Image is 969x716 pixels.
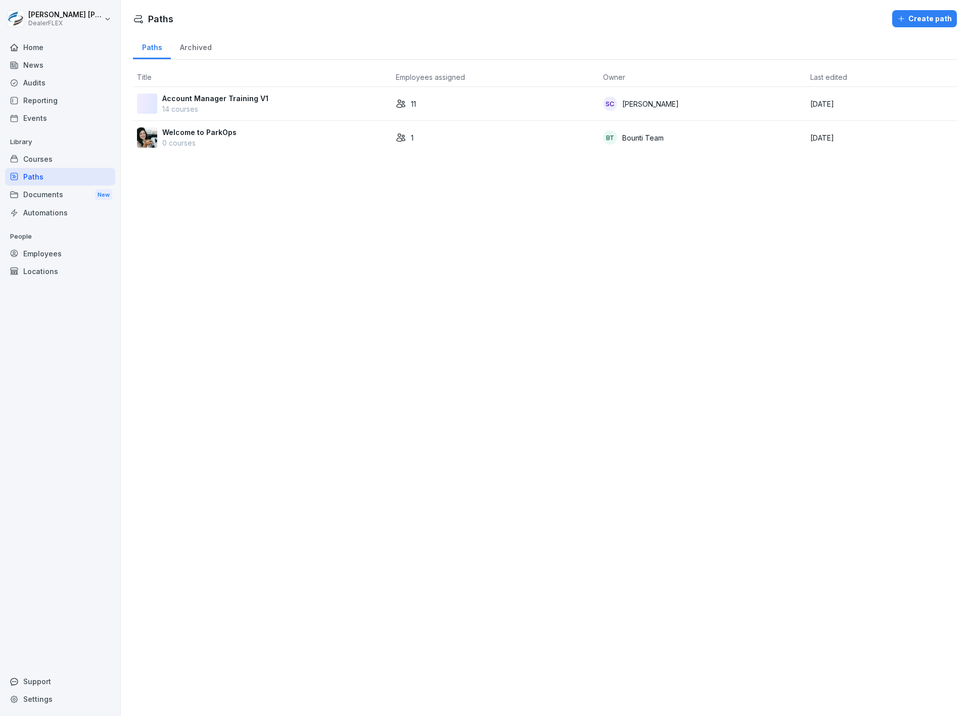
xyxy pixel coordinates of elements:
div: BT [603,130,617,145]
button: Create path [892,10,957,27]
a: DocumentsNew [5,186,115,204]
div: Documents [5,186,115,204]
a: Paths [5,168,115,186]
a: News [5,56,115,74]
a: Archived [171,33,220,59]
div: Support [5,673,115,690]
span: Last edited [810,73,847,81]
img: tfhotmy4ts5f1nycrxxkhmt7.png [137,127,157,148]
p: People [5,229,115,245]
p: [DATE] [810,132,953,143]
p: Bounti Team [622,132,664,143]
p: Account Manager Training V1 [162,93,268,104]
span: Employees assigned [396,73,465,81]
p: 14 courses [162,104,268,114]
a: Events [5,109,115,127]
p: [PERSON_NAME] [622,99,679,109]
div: New [95,189,112,201]
p: 0 courses [162,138,237,148]
p: [DATE] [810,99,953,109]
a: Paths [133,33,171,59]
div: Create path [897,13,952,24]
p: 11 [411,99,416,109]
p: Welcome to ParkOps [162,127,237,138]
a: Employees [5,245,115,262]
a: Reporting [5,92,115,109]
span: Title [137,73,152,81]
a: Automations [5,204,115,221]
p: 1 [411,132,413,143]
a: Home [5,38,115,56]
span: Owner [603,73,625,81]
a: Locations [5,262,115,280]
p: [PERSON_NAME] [PERSON_NAME] [28,11,102,19]
h1: Paths [148,12,173,26]
a: Settings [5,690,115,708]
a: Courses [5,150,115,168]
div: SC [603,97,617,111]
p: DealerFLEX [28,20,102,27]
a: Audits [5,74,115,92]
p: Library [5,134,115,150]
